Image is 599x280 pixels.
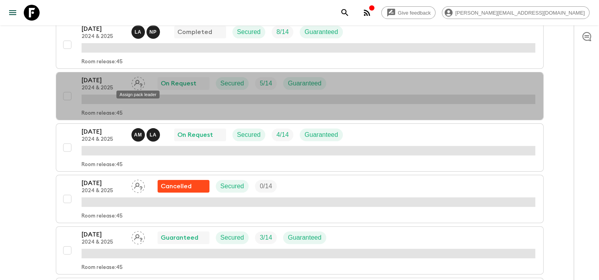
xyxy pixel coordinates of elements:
[82,230,125,239] p: [DATE]
[131,233,145,240] span: Assign pack leader
[232,129,266,141] div: Secured
[56,72,544,120] button: [DATE]2024 & 2025Assign pack leaderOn RequestSecuredTrip FillGuaranteedRoom release:45
[442,6,589,19] div: [PERSON_NAME][EMAIL_ADDRESS][DOMAIN_NAME]
[260,182,272,191] p: 0 / 14
[56,123,544,172] button: [DATE]2024 & 2025Alex Manzaba - Mainland, Luis Altamirano - GalapagosOn RequestSecuredTrip FillGu...
[82,188,125,194] p: 2024 & 2025
[381,6,435,19] a: Give feedback
[134,132,142,138] p: A M
[82,265,123,271] p: Room release: 45
[177,130,213,140] p: On Request
[161,233,198,242] p: Guaranteed
[131,128,162,142] button: AMLA
[276,27,289,37] p: 8 / 14
[82,85,125,91] p: 2024 & 2025
[82,76,125,85] p: [DATE]
[237,130,261,140] p: Secured
[82,178,125,188] p: [DATE]
[451,10,589,16] span: [PERSON_NAME][EMAIL_ADDRESS][DOMAIN_NAME]
[394,10,435,16] span: Give feedback
[216,77,249,90] div: Secured
[131,182,145,188] span: Assign pack leader
[216,231,249,244] div: Secured
[304,27,338,37] p: Guaranteed
[150,132,156,138] p: L A
[221,79,244,88] p: Secured
[221,233,244,242] p: Secured
[116,91,160,98] div: Assign pack leader
[216,180,249,193] div: Secured
[255,77,277,90] div: Trip Fill
[131,131,162,137] span: Alex Manzaba - Mainland, Luis Altamirano - Galapagos
[255,180,277,193] div: Trip Fill
[82,110,123,117] p: Room release: 45
[56,175,544,223] button: [DATE]2024 & 2025Assign pack leaderFlash Pack cancellationSecuredTrip FillRoom release:45
[82,239,125,246] p: 2024 & 2025
[288,233,321,242] p: Guaranteed
[82,59,123,65] p: Room release: 45
[255,231,277,244] div: Trip Fill
[5,5,21,21] button: menu
[337,5,353,21] button: search adventures
[177,27,212,37] p: Completed
[158,180,209,193] div: Flash Pack cancellation
[272,26,293,38] div: Trip Fill
[276,130,289,140] p: 4 / 14
[288,79,321,88] p: Guaranteed
[82,136,125,143] p: 2024 & 2025
[161,79,196,88] p: On Request
[82,34,125,40] p: 2024 & 2025
[56,21,544,69] button: [DATE]2024 & 2025Luis Altamirano - Galapagos, Natalia Pesantes - MainlandCompletedSecuredTrip Fil...
[82,24,125,34] p: [DATE]
[131,28,162,34] span: Luis Altamirano - Galapagos, Natalia Pesantes - Mainland
[82,213,123,219] p: Room release: 45
[82,162,123,168] p: Room release: 45
[131,79,145,85] span: Assign pack leader
[161,182,192,191] p: Cancelled
[82,127,125,136] p: [DATE]
[221,182,244,191] p: Secured
[272,129,293,141] div: Trip Fill
[232,26,266,38] div: Secured
[56,226,544,274] button: [DATE]2024 & 2025Assign pack leaderGuaranteedSecuredTrip FillGuaranteedRoom release:45
[304,130,338,140] p: Guaranteed
[260,233,272,242] p: 3 / 14
[237,27,261,37] p: Secured
[260,79,272,88] p: 5 / 14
